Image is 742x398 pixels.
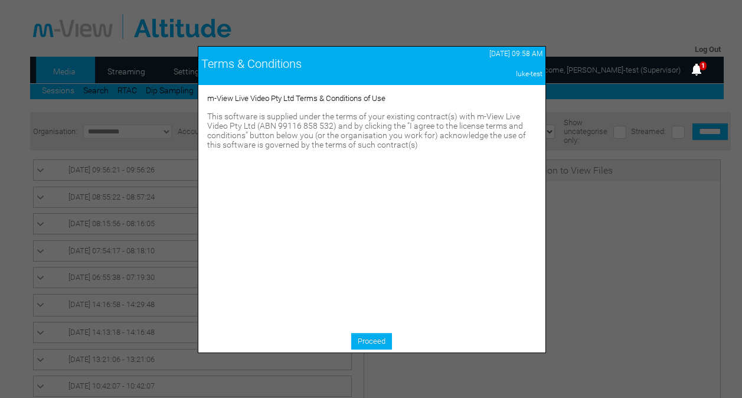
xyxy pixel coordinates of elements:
[351,333,392,350] a: Proceed
[699,61,707,70] span: 1
[207,112,526,149] span: This software is supplied under the terms of your existing contract(s) with m-View Live Video Pty...
[207,94,385,103] span: m-View Live Video Pty Ltd Terms & Conditions of Use
[689,63,704,77] img: bell25.png
[421,67,545,81] td: luke-test
[201,57,419,71] div: Terms & Conditions
[421,47,545,61] td: [DATE] 09:58 AM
